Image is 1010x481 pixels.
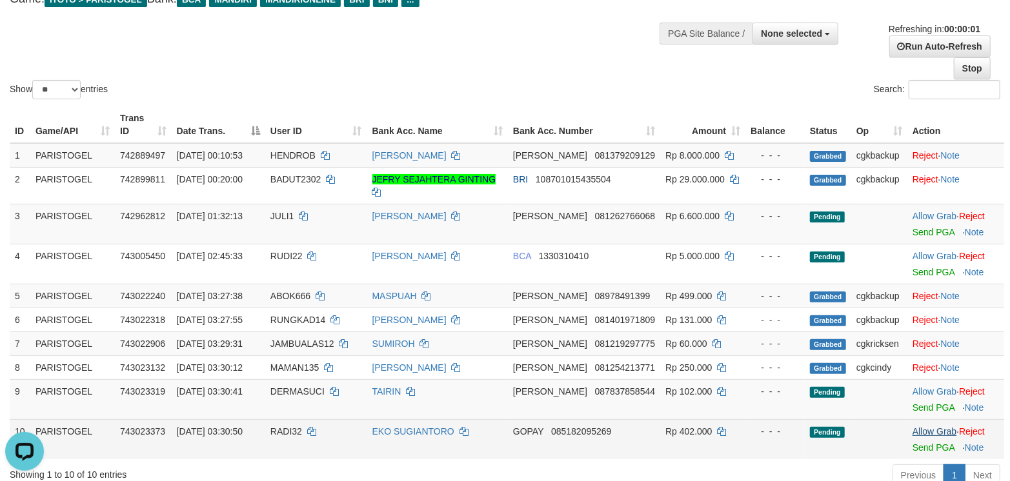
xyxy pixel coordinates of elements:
div: Showing 1 to 10 of 10 entries [10,463,411,481]
a: Allow Grab [913,211,956,221]
a: Reject [959,426,985,437]
div: - - - [751,337,800,350]
span: · [913,426,959,437]
span: Refreshing in: [889,24,980,34]
a: SUMIROH [372,339,415,349]
span: [PERSON_NAME] [513,291,587,301]
a: Allow Grab [913,386,956,397]
a: Allow Grab [913,426,956,437]
span: [PERSON_NAME] [513,211,587,221]
span: Rp 29.000.000 [665,174,725,184]
a: Note [965,442,984,453]
a: Reject [913,362,938,373]
a: Send PGA [913,227,954,237]
span: HENDROB [270,150,316,161]
td: 9 [10,379,30,419]
a: Reject [959,211,985,221]
div: - - - [751,425,800,438]
span: [DATE] 03:27:38 [177,291,243,301]
span: Copy 081219297775 to clipboard [595,339,655,349]
span: Rp 250.000 [665,362,712,373]
span: [DATE] 03:30:41 [177,386,243,397]
a: Reject [913,339,938,349]
span: Copy 081401971809 to clipboard [595,315,655,325]
th: Trans ID: activate to sort column ascending [115,106,172,143]
a: Send PGA [913,402,954,413]
span: [DATE] 03:30:12 [177,362,243,373]
span: None selected [761,28,822,39]
td: PARISTOGEL [30,204,115,244]
span: RADI32 [270,426,302,437]
div: - - - [751,290,800,302]
th: User ID: activate to sort column ascending [265,106,367,143]
a: MASPUAH [372,291,417,301]
td: cgkbackup [851,308,907,331]
span: Grabbed [810,315,846,326]
span: 743023132 [120,362,165,373]
td: 7 [10,331,30,355]
span: [DATE] 00:10:53 [177,150,243,161]
span: 743022906 [120,339,165,349]
td: · [907,143,1004,168]
span: 743023319 [120,386,165,397]
span: [PERSON_NAME] [513,150,587,161]
span: Copy 108701015435504 to clipboard [536,174,611,184]
span: Rp 499.000 [665,291,712,301]
a: [PERSON_NAME] [372,362,447,373]
span: Rp 8.000.000 [665,150,720,161]
span: Copy 085182095269 to clipboard [551,426,611,437]
a: Note [965,267,984,277]
td: · [907,308,1004,331]
span: [PERSON_NAME] [513,315,587,325]
th: Bank Acc. Number: activate to sort column ascending [508,106,660,143]
div: - - - [751,173,800,186]
div: - - - [751,361,800,374]
span: [PERSON_NAME] [513,362,587,373]
strong: 00:00:01 [944,24,980,34]
th: ID [10,106,30,143]
td: cgkricksen [851,331,907,355]
td: cgkcindy [851,355,907,379]
td: PARISTOGEL [30,143,115,168]
td: · [907,284,1004,308]
td: 2 [10,167,30,204]
td: 3 [10,204,30,244]
span: Copy 081379209129 to clipboard [595,150,655,161]
td: PARISTOGEL [30,167,115,204]
div: - - - [751,210,800,222]
span: Rp 131.000 [665,315,712,325]
label: Show entries [10,80,108,99]
span: DERMASUCI [270,386,325,397]
a: [PERSON_NAME] [372,251,447,261]
td: · [907,244,1004,284]
span: RUNGKAD14 [270,315,326,325]
a: JEFRY SEJAHTERA GINTING [372,174,496,184]
td: 10 [10,419,30,459]
a: Reject [959,386,985,397]
td: 4 [10,244,30,284]
span: ABOK666 [270,291,310,301]
span: Pending [810,251,845,262]
td: 6 [10,308,30,331]
span: BCA [513,251,531,261]
span: MAMAN135 [270,362,319,373]
div: - - - [751,250,800,262]
th: Op: activate to sort column ascending [851,106,907,143]
td: PARISTOGEL [30,284,115,308]
div: - - - [751,313,800,326]
th: Balance [745,106,805,143]
th: Bank Acc. Name: activate to sort column ascending [367,106,508,143]
span: Copy 081254213771 to clipboard [595,362,655,373]
span: 742899811 [120,174,165,184]
a: EKO SUGIANTORO [372,426,454,437]
a: Note [941,150,960,161]
a: Send PGA [913,267,954,277]
span: [DATE] 00:20:00 [177,174,243,184]
span: GOPAY [513,426,543,437]
span: · [913,211,959,221]
span: Rp 102.000 [665,386,712,397]
a: Run Auto-Refresh [889,35,991,57]
th: Game/API: activate to sort column ascending [30,106,115,143]
span: [DATE] 03:27:55 [177,315,243,325]
td: PARISTOGEL [30,379,115,419]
